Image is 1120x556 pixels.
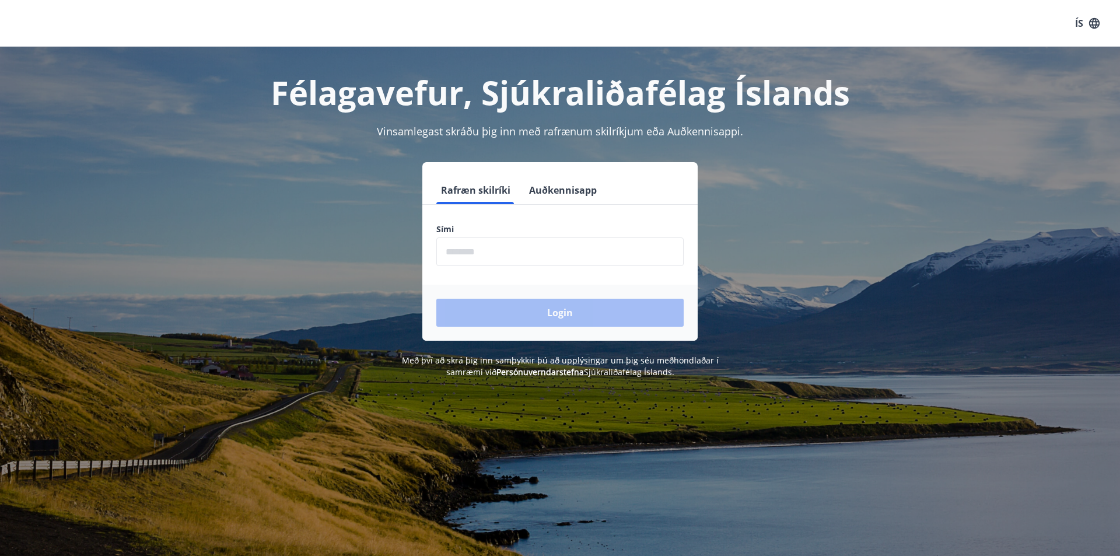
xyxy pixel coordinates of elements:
a: Persónuverndarstefna [496,366,584,377]
button: ÍS [1069,13,1106,34]
span: Með því að skrá þig inn samþykkir þú að upplýsingar um þig séu meðhöndlaðar í samræmi við Sjúkral... [402,355,719,377]
h1: Félagavefur, Sjúkraliðafélag Íslands [154,70,966,114]
label: Sími [436,223,684,235]
button: Auðkennisapp [524,176,601,204]
button: Rafræn skilríki [436,176,515,204]
span: Vinsamlegast skráðu þig inn með rafrænum skilríkjum eða Auðkennisappi. [377,124,743,138]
